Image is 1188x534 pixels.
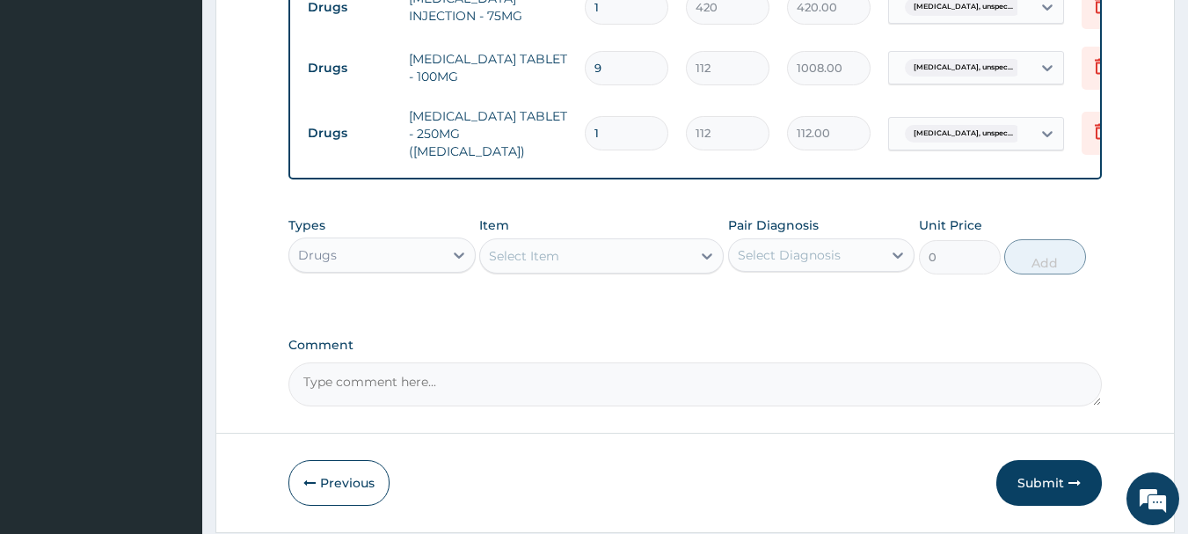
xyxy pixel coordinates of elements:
[489,247,559,265] div: Select Item
[728,216,819,234] label: Pair Diagnosis
[919,216,982,234] label: Unit Price
[905,125,1022,143] span: [MEDICAL_DATA], unspec...
[996,460,1102,506] button: Submit
[288,9,331,51] div: Minimize live chat window
[298,246,337,264] div: Drugs
[33,88,71,132] img: d_794563401_company_1708531726252_794563401
[299,52,400,84] td: Drugs
[905,59,1022,77] span: [MEDICAL_DATA], unspec...
[9,351,335,413] textarea: Type your message and hit 'Enter'
[288,218,325,233] label: Types
[299,117,400,150] td: Drugs
[288,338,1103,353] label: Comment
[1004,239,1086,274] button: Add
[102,157,243,334] span: We're online!
[91,99,295,121] div: Chat with us now
[400,99,576,169] td: [MEDICAL_DATA] TABLET - 250MG ([MEDICAL_DATA])
[288,460,390,506] button: Previous
[400,41,576,94] td: [MEDICAL_DATA] TABLET - 100MG
[479,216,509,234] label: Item
[738,246,841,264] div: Select Diagnosis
